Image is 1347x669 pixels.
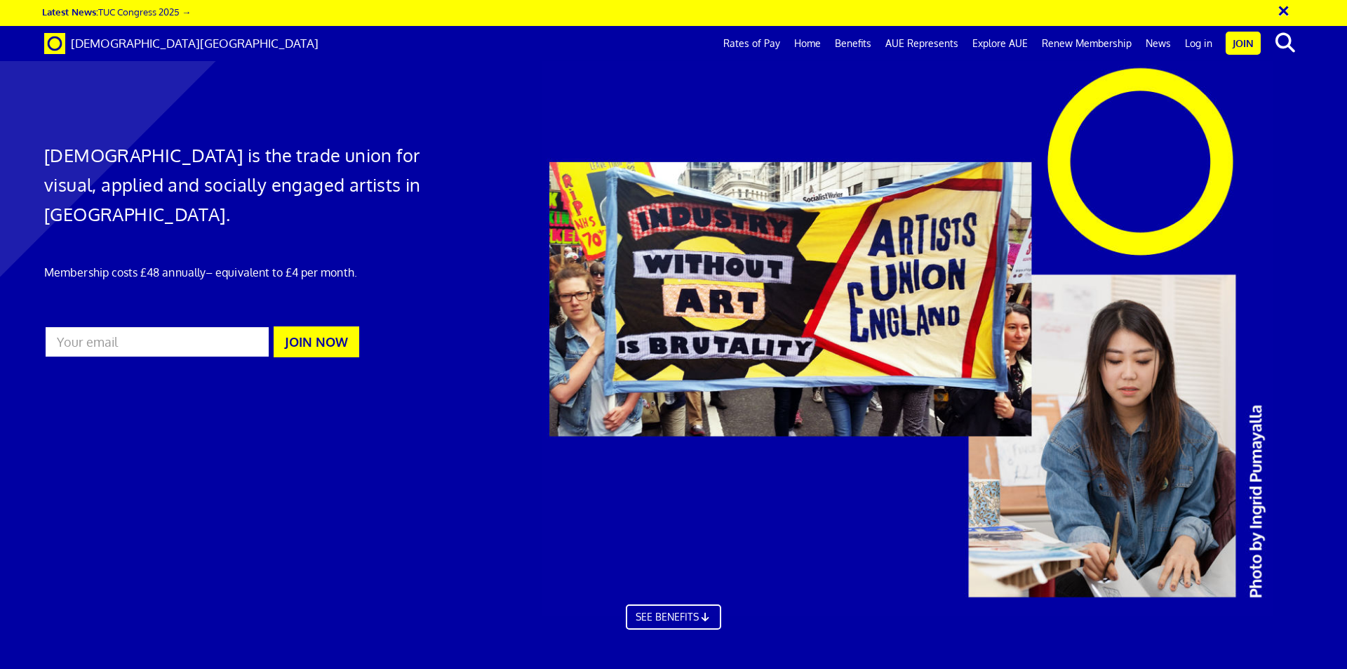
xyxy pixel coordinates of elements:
a: Renew Membership [1035,26,1139,61]
a: Join [1226,32,1261,55]
a: Brand [DEMOGRAPHIC_DATA][GEOGRAPHIC_DATA] [34,26,329,61]
a: News [1139,26,1178,61]
h1: [DEMOGRAPHIC_DATA] is the trade union for visual, applied and socially engaged artists in [GEOGRA... [44,140,450,229]
a: Rates of Pay [716,26,787,61]
strong: Latest News: [42,6,98,18]
button: JOIN NOW [274,326,359,357]
p: Membership costs £48 annually – equivalent to £4 per month. [44,264,450,281]
input: Your email [44,326,270,358]
a: SEE BENEFITS [626,604,721,630]
a: AUE Represents [878,26,965,61]
a: Log in [1178,26,1219,61]
a: Home [787,26,828,61]
span: [DEMOGRAPHIC_DATA][GEOGRAPHIC_DATA] [71,36,319,51]
a: Explore AUE [965,26,1035,61]
a: Latest News:TUC Congress 2025 → [42,6,191,18]
a: Benefits [828,26,878,61]
button: search [1264,28,1306,58]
